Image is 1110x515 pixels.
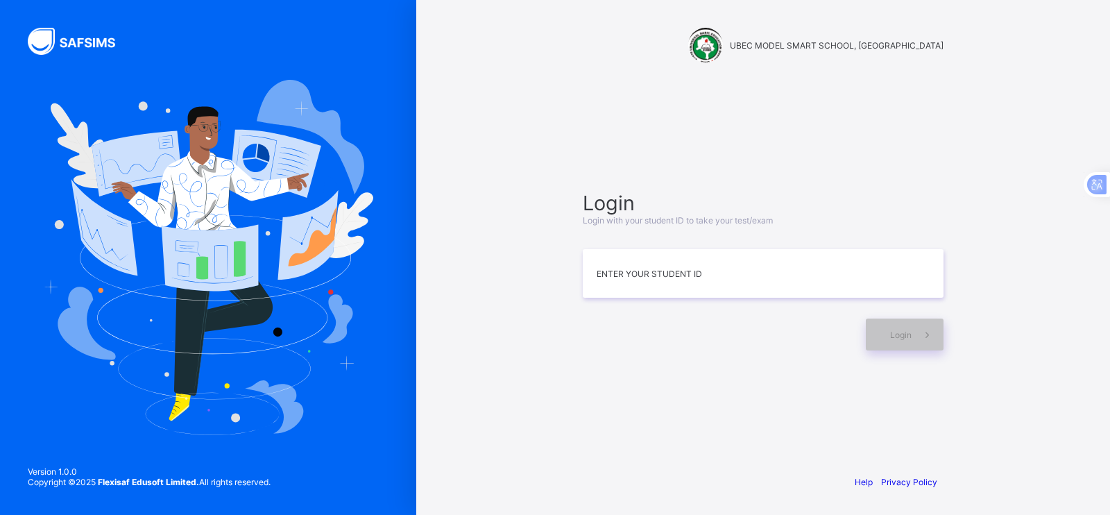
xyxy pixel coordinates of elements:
span: Login with your student ID to take your test/exam [583,215,773,226]
strong: Flexisaf Edusoft Limited. [98,477,199,487]
span: Copyright © 2025 All rights reserved. [28,477,271,487]
img: Hero Image [43,80,373,435]
span: Version 1.0.0 [28,466,271,477]
a: Privacy Policy [881,477,937,487]
img: SAFSIMS Logo [28,28,132,55]
span: Login [890,330,912,340]
a: Help [855,477,873,487]
span: UBEC MODEL SMART SCHOOL, [GEOGRAPHIC_DATA] [730,40,943,51]
span: Login [583,191,943,215]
